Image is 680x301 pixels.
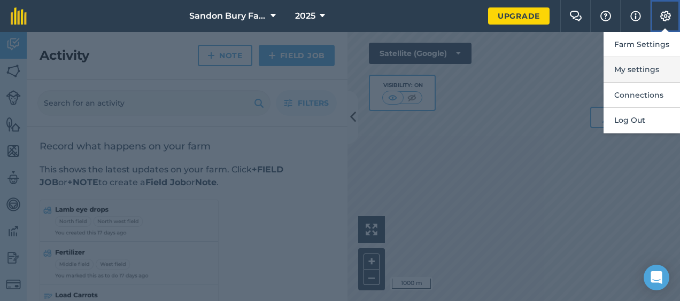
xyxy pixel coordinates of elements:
[295,10,315,22] span: 2025
[630,10,641,22] img: svg+xml;base64,PHN2ZyB4bWxucz0iaHR0cDovL3d3dy53My5vcmcvMjAwMC9zdmciIHdpZHRoPSIxNyIgaGVpZ2h0PSIxNy...
[599,11,612,21] img: A question mark icon
[11,7,27,25] img: fieldmargin Logo
[604,108,680,133] button: Log Out
[569,11,582,21] img: Two speech bubbles overlapping with the left bubble in the forefront
[604,83,680,108] button: Connections
[488,7,550,25] a: Upgrade
[644,265,669,290] div: Open Intercom Messenger
[659,11,672,21] img: A cog icon
[604,32,680,57] button: Farm Settings
[604,57,680,82] button: My settings
[189,10,266,22] span: Sandon Bury Farm Transects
